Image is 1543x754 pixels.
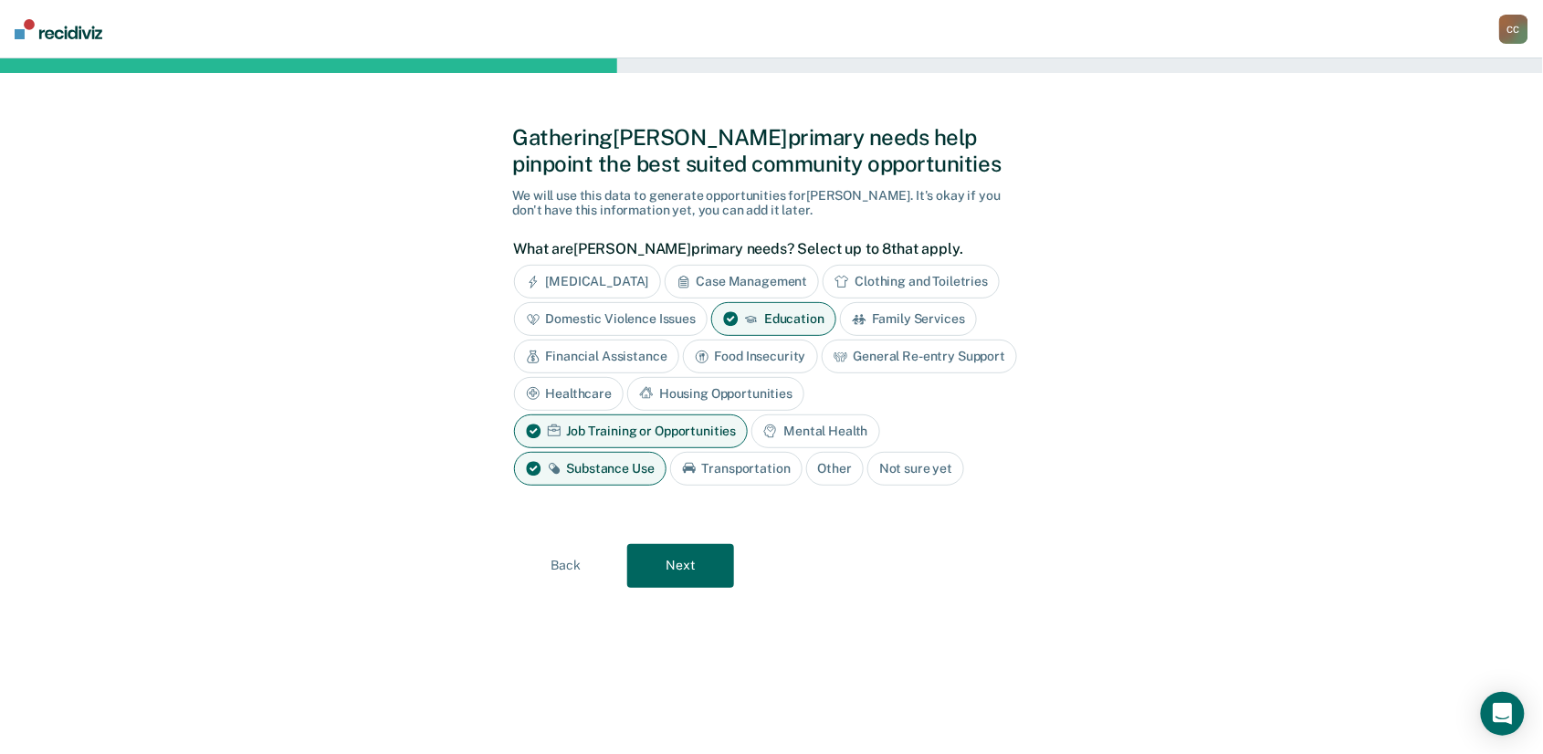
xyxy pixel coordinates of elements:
[1499,15,1528,44] div: C C
[683,340,818,373] div: Food Insecurity
[514,452,667,486] div: Substance Use
[514,414,749,448] div: Job Training or Opportunities
[840,302,977,336] div: Family Services
[806,452,864,486] div: Other
[867,452,964,486] div: Not sure yet
[514,302,709,336] div: Domestic Violence Issues
[514,340,679,373] div: Financial Assistance
[514,265,661,298] div: [MEDICAL_DATA]
[627,544,734,588] button: Next
[1481,692,1525,736] div: Open Intercom Messenger
[1499,15,1528,44] button: CC
[514,377,625,411] div: Healthcare
[513,188,1031,219] div: We will use this data to generate opportunities for [PERSON_NAME] . It's okay if you don't have t...
[822,340,1018,373] div: General Re-entry Support
[627,377,804,411] div: Housing Opportunities
[514,240,1021,257] label: What are [PERSON_NAME] primary needs? Select up to 8 that apply.
[711,302,836,336] div: Education
[670,452,803,486] div: Transportation
[513,124,1031,177] div: Gathering [PERSON_NAME] primary needs help pinpoint the best suited community opportunities
[751,414,879,448] div: Mental Health
[823,265,1000,298] div: Clothing and Toiletries
[513,544,620,588] button: Back
[665,265,820,298] div: Case Management
[15,19,102,39] img: Recidiviz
